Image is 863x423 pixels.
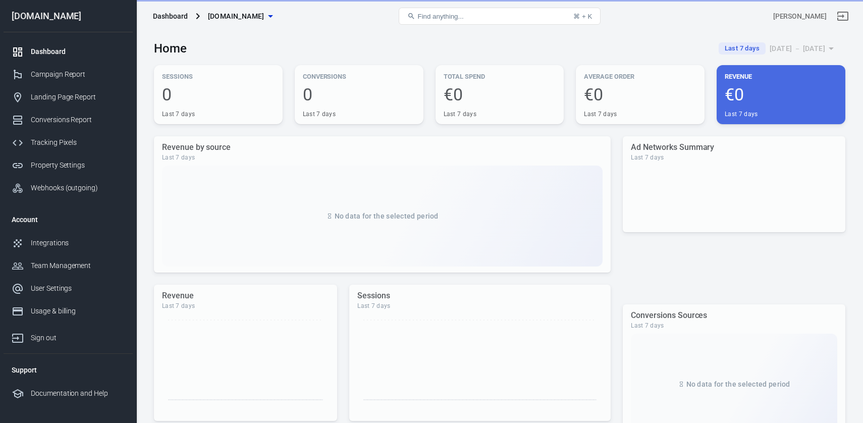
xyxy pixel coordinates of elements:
[31,115,125,125] div: Conversions Report
[31,333,125,343] div: Sign out
[31,137,125,148] div: Tracking Pixels
[4,12,133,21] div: [DOMAIN_NAME]
[31,160,125,171] div: Property Settings
[417,13,463,20] span: Find anything...
[154,41,187,56] h3: Home
[208,10,264,23] span: m3ta-stacking.com
[4,254,133,277] a: Team Management
[204,7,277,26] button: [DOMAIN_NAME]
[4,358,133,382] li: Support
[31,69,125,80] div: Campaign Report
[573,13,592,20] div: ⌘ + K
[4,232,133,254] a: Integrations
[31,183,125,193] div: Webhooks (outgoing)
[4,86,133,109] a: Landing Page Report
[31,283,125,294] div: User Settings
[31,46,125,57] div: Dashboard
[4,323,133,349] a: Sign out
[831,4,855,28] a: Sign out
[4,63,133,86] a: Campaign Report
[4,131,133,154] a: Tracking Pixels
[399,8,601,25] button: Find anything...⌘ + K
[4,277,133,300] a: User Settings
[153,11,188,21] div: Dashboard
[4,40,133,63] a: Dashboard
[31,306,125,316] div: Usage & billing
[773,11,827,22] div: Account id: VicIO3n3
[31,388,125,399] div: Documentation and Help
[31,92,125,102] div: Landing Page Report
[4,177,133,199] a: Webhooks (outgoing)
[4,109,133,131] a: Conversions Report
[4,207,133,232] li: Account
[31,238,125,248] div: Integrations
[4,154,133,177] a: Property Settings
[4,300,133,323] a: Usage & billing
[31,260,125,271] div: Team Management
